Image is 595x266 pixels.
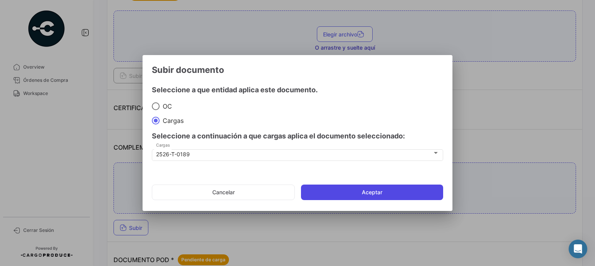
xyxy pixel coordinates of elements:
button: Cancelar [152,185,295,200]
h3: Subir documento [152,64,443,75]
h4: Seleccione a que entidad aplica este documento. [152,85,443,95]
h4: Seleccione a continuación a que cargas aplica el documento seleccionado: [152,131,443,142]
div: Abrir Intercom Messenger [569,240,587,258]
span: Cargas [160,117,184,124]
span: OC [160,102,172,110]
mat-select-trigger: 2526-T-0189 [156,151,190,157]
button: Aceptar [301,185,443,200]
